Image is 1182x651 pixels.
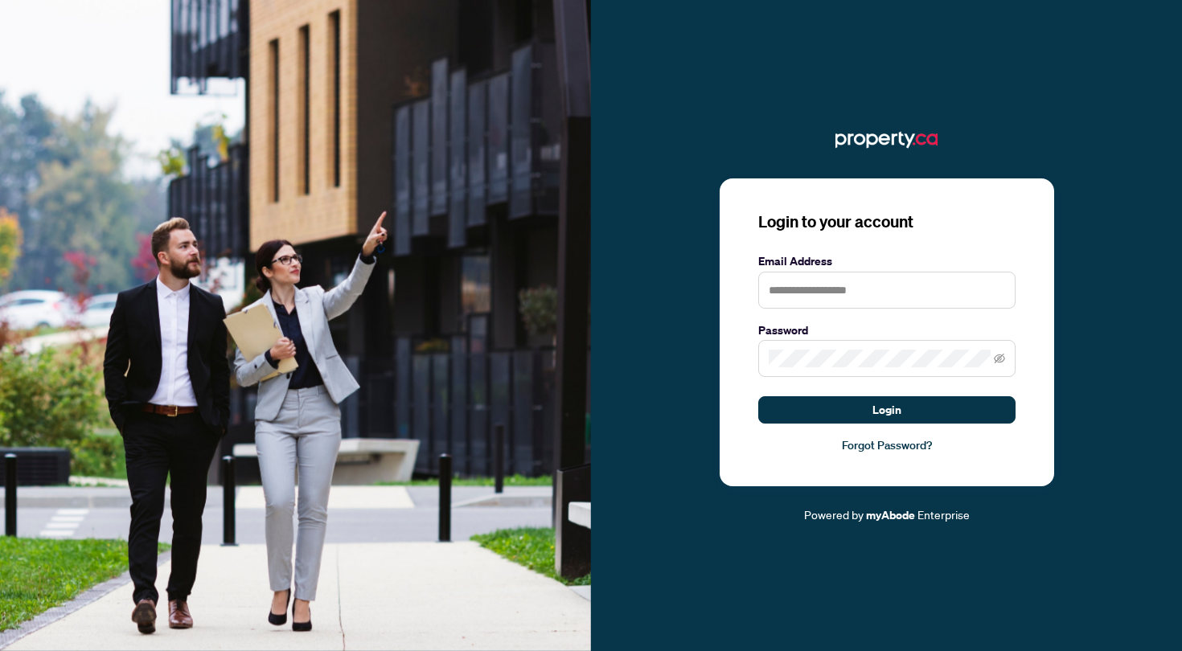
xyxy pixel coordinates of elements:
label: Email Address [758,252,1016,270]
h3: Login to your account [758,211,1016,233]
span: Powered by [804,507,864,522]
span: eye-invisible [994,353,1005,364]
a: Forgot Password? [758,436,1016,454]
span: Enterprise [917,507,970,522]
span: Login [872,397,901,423]
a: myAbode [866,506,915,524]
button: Login [758,396,1016,424]
label: Password [758,321,1016,339]
img: ma-logo [835,127,938,153]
